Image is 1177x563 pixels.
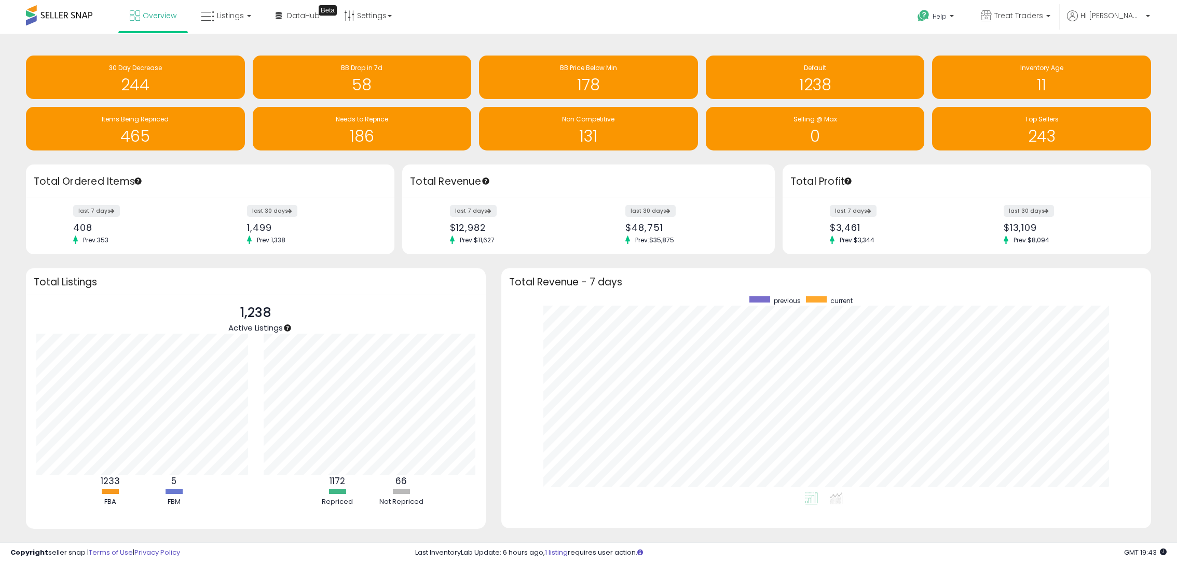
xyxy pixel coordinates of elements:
span: Listings [217,10,244,21]
b: 66 [395,475,407,487]
span: Inventory Age [1020,63,1063,72]
span: Active Listings [228,322,283,333]
h1: 243 [937,128,1146,145]
div: $48,751 [625,222,756,233]
h3: Total Ordered Items [34,174,387,189]
p: 1,238 [228,303,283,323]
div: Repriced [306,497,368,507]
a: Terms of Use [89,547,133,557]
a: Needs to Reprice 186 [253,107,472,150]
span: Prev: $8,094 [1008,236,1055,244]
span: Non Competitive [562,115,614,123]
h3: Total Profit [790,174,1143,189]
h1: 465 [31,128,240,145]
span: Prev: 353 [78,236,114,244]
div: Tooltip anchor [283,323,292,333]
b: 1172 [330,475,345,487]
span: 30 Day Decrease [109,63,162,72]
a: 30 Day Decrease 244 [26,56,245,99]
h1: 131 [484,128,693,145]
span: Help [933,12,947,21]
span: Top Sellers [1025,115,1059,123]
span: BB Price Below Min [560,63,617,72]
div: $12,982 [450,222,581,233]
div: seller snap | | [10,548,180,558]
label: last 7 days [450,205,497,217]
span: Prev: $35,875 [630,236,679,244]
h1: 1238 [711,76,920,93]
span: previous [774,296,801,305]
a: Inventory Age 11 [932,56,1151,99]
a: Items Being Repriced 465 [26,107,245,150]
a: Selling @ Max 0 [706,107,925,150]
h1: 58 [258,76,467,93]
div: Tooltip anchor [133,176,143,186]
span: Selling @ Max [793,115,837,123]
a: Non Competitive 131 [479,107,698,150]
div: Last InventoryLab Update: 6 hours ago, requires user action. [415,548,1167,558]
span: Treat Traders [994,10,1043,21]
label: last 7 days [73,205,120,217]
label: last 30 days [1004,205,1054,217]
a: BB Price Below Min 178 [479,56,698,99]
h1: 178 [484,76,693,93]
span: Prev: $11,627 [455,236,500,244]
a: BB Drop in 7d 58 [253,56,472,99]
span: Items Being Repriced [102,115,169,123]
a: Privacy Policy [134,547,180,557]
span: current [830,296,853,305]
span: Overview [143,10,176,21]
h1: 186 [258,128,467,145]
strong: Copyright [10,547,48,557]
div: Not Repriced [370,497,432,507]
span: Hi [PERSON_NAME] [1080,10,1143,21]
span: 2025-09-14 19:43 GMT [1124,547,1167,557]
a: Help [909,2,964,34]
div: Tooltip anchor [481,176,490,186]
h1: 11 [937,76,1146,93]
span: Prev: $3,344 [834,236,880,244]
span: Default [804,63,826,72]
a: Top Sellers 243 [932,107,1151,150]
span: DataHub [287,10,320,21]
div: 1,499 [247,222,376,233]
h3: Total Revenue [410,174,767,189]
span: BB Drop in 7d [341,63,382,72]
h3: Total Revenue - 7 days [509,278,1143,286]
label: last 30 days [625,205,676,217]
b: 5 [171,475,176,487]
a: Default 1238 [706,56,925,99]
div: Tooltip anchor [319,5,337,16]
h1: 244 [31,76,240,93]
span: Prev: 1,338 [252,236,291,244]
div: 408 [73,222,202,233]
div: $13,109 [1004,222,1133,233]
div: Tooltip anchor [843,176,853,186]
a: Hi [PERSON_NAME] [1067,10,1150,34]
span: Needs to Reprice [336,115,388,123]
label: last 30 days [247,205,297,217]
div: $3,461 [830,222,959,233]
b: 1233 [101,475,120,487]
div: FBA [79,497,141,507]
i: Get Help [917,9,930,22]
div: FBM [143,497,205,507]
h3: Total Listings [34,278,478,286]
h1: 0 [711,128,920,145]
i: Click here to read more about un-synced listings. [637,549,643,556]
a: 1 listing [545,547,568,557]
label: last 7 days [830,205,877,217]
